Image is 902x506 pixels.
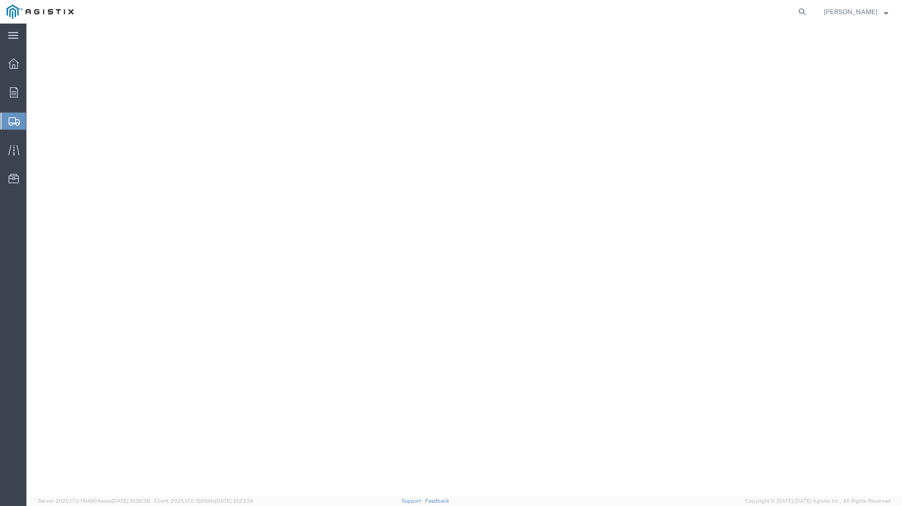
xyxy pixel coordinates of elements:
[7,5,74,19] img: logo
[824,7,877,17] span: David Grew
[154,498,253,504] span: Client: 2025.17.0-159f9de
[401,498,425,504] a: Support
[26,24,902,496] iframe: FS Legacy Container
[112,498,150,504] span: [DATE] 10:32:38
[38,498,150,504] span: Server: 2025.17.0-1194904eeae
[745,497,891,505] span: Copyright © [DATE]-[DATE] Agistix Inc., All Rights Reserved
[215,498,253,504] span: [DATE] 10:23:34
[823,6,889,17] button: [PERSON_NAME]
[425,498,449,504] a: Feedback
